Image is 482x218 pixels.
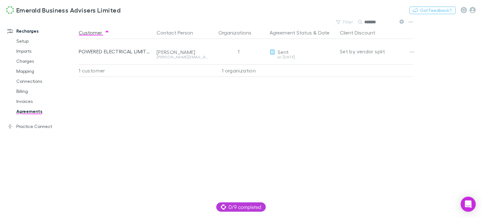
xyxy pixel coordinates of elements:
[340,26,383,39] button: Client Discount
[10,36,82,46] a: Setup
[6,6,14,14] img: Emerald Business Advisers Limited's Logo
[10,106,82,116] a: Agreements
[10,66,82,76] a: Mapping
[157,26,201,39] button: Contact Person
[79,26,110,39] button: Customer
[270,55,335,59] div: on [DATE]
[333,18,357,26] button: Filter
[270,26,335,39] div: &
[270,26,312,39] button: Agreement Status
[211,39,267,64] div: 1
[10,96,82,106] a: Invoices
[218,26,259,39] button: Organizations
[79,39,152,64] div: POWERED ELECTRICAL LIMITED
[211,64,267,77] div: 1 organization
[10,76,82,86] a: Connections
[79,64,154,77] div: 1 customer
[10,86,82,96] a: Billing
[3,3,124,18] a: Emerald Business Advisers Limited
[340,39,413,64] div: Set by vendor split
[157,55,208,59] div: [PERSON_NAME][EMAIL_ADDRESS][DOMAIN_NAME]
[318,26,329,39] button: Date
[157,49,208,55] div: [PERSON_NAME]
[1,121,82,131] a: Practice Connect
[409,7,456,14] button: Got Feedback?
[278,49,289,55] span: Sent
[10,46,82,56] a: Imports
[10,56,82,66] a: Charges
[16,6,120,14] h3: Emerald Business Advisers Limited
[461,197,476,212] div: Open Intercom Messenger
[1,26,82,36] a: Recharges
